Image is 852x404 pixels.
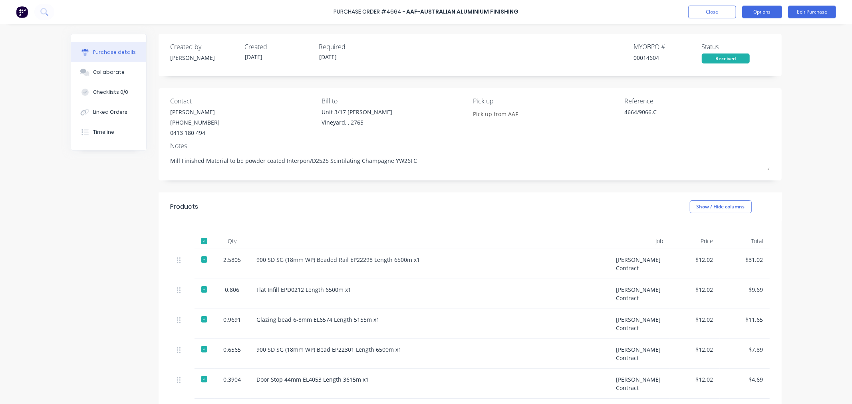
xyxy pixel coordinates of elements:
button: Close [688,6,736,18]
img: Factory [16,6,28,18]
div: MYOB PO # [634,42,702,51]
div: [PERSON_NAME] Contract [610,249,670,279]
div: $12.02 [676,345,713,354]
div: 0.806 [221,285,244,294]
div: 900 SD SG (18mm WP) Bead EP22301 Length 6500m x1 [257,345,604,354]
div: Price [670,233,720,249]
div: [PERSON_NAME] Contract [610,369,670,399]
div: 0413 180 494 [171,129,220,137]
textarea: Mill Finished Material to be powder coated Interpon/D2525 Scintilating Champagne YW26FC [171,152,770,170]
div: Collaborate [93,69,125,76]
div: Checklists 0/0 [93,89,128,96]
button: Checklists 0/0 [71,82,146,102]
div: Purchase Order #4664 - [334,8,405,16]
div: Received [702,53,750,63]
div: Created by [171,42,238,51]
div: Timeline [93,129,114,136]
div: Contact [171,96,316,106]
div: Flat Infill EPD0212 Length 6500m x1 [257,285,604,294]
div: Glazing bead 6-8mm EL6574 Length 5155m x1 [257,315,604,324]
div: Qty [214,233,250,249]
div: [PERSON_NAME] [171,53,238,62]
div: Created [245,42,313,51]
div: 00014604 [634,53,702,62]
div: Purchase details [93,49,136,56]
div: [PERSON_NAME] Contract [610,279,670,309]
div: Notes [171,141,770,151]
div: Reference [624,96,770,106]
div: $9.69 [726,285,763,294]
div: 0.6565 [221,345,244,354]
div: Total [720,233,770,249]
div: $12.02 [676,315,713,324]
div: [PERSON_NAME] Contract [610,339,670,369]
button: Timeline [71,122,146,142]
div: Door Stop 44mm EL4053 Length 3615m x1 [257,375,604,384]
div: $7.89 [726,345,763,354]
button: Linked Orders [71,102,146,122]
button: Collaborate [71,62,146,82]
div: 2.5805 [221,255,244,264]
div: Linked Orders [93,109,127,116]
div: 900 SD SG (18mm WP) Beaded Rail EP22298 Length 6500m x1 [257,255,604,264]
button: Options [742,6,782,18]
div: Unit 3/17 [PERSON_NAME] [322,108,392,116]
div: Job [610,233,670,249]
div: $31.02 [726,255,763,264]
button: Edit Purchase [788,6,836,18]
div: Status [702,42,770,51]
div: Required [319,42,387,51]
div: $4.69 [726,375,763,384]
div: 0.9691 [221,315,244,324]
input: Enter notes... [473,108,546,120]
div: $12.02 [676,255,713,264]
div: [PHONE_NUMBER] [171,118,220,127]
div: $12.02 [676,285,713,294]
div: Bill to [322,96,467,106]
textarea: 4664/9066.C [624,108,724,126]
div: [PERSON_NAME] [171,108,220,116]
button: Show / Hide columns [690,200,752,213]
button: Purchase details [71,42,146,62]
div: $11.65 [726,315,763,324]
div: [PERSON_NAME] Contract [610,309,670,339]
div: Vineyard, , 2765 [322,118,392,127]
div: Pick up [473,96,618,106]
div: $12.02 [676,375,713,384]
div: AAF-Australian Aluminium Finishing [406,8,518,16]
div: Products [171,202,199,212]
div: 0.3904 [221,375,244,384]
